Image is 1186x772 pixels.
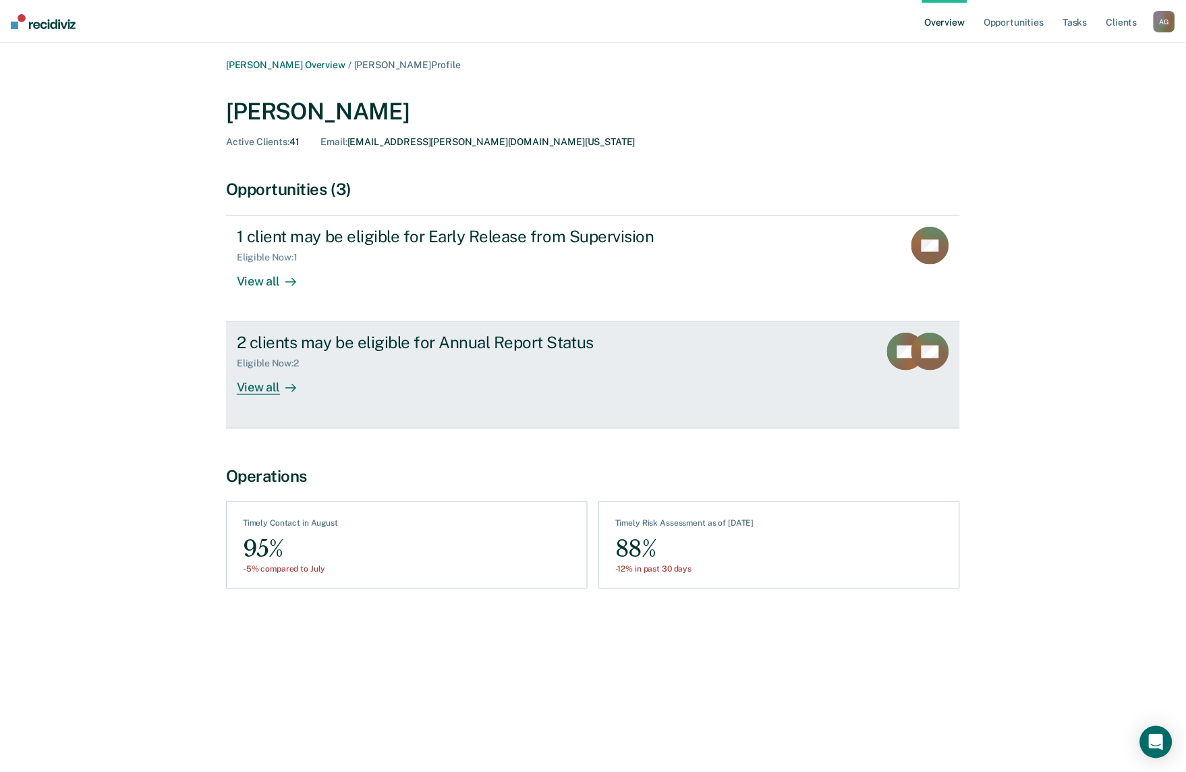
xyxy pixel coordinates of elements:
div: View all [237,263,312,289]
img: Recidiviz [11,14,76,29]
span: / [345,59,354,70]
a: 2 clients may be eligible for Annual Report StatusEligible Now:2View all [226,322,960,428]
a: 1 client may be eligible for Early Release from SupervisionEligible Now:1View all [226,215,960,322]
a: [PERSON_NAME] Overview [226,59,345,70]
div: [EMAIL_ADDRESS][PERSON_NAME][DOMAIN_NAME][US_STATE] [321,136,636,148]
div: -12% in past 30 days [615,564,754,574]
div: 41 [226,136,300,148]
div: Eligible Now : 1 [237,252,308,263]
div: Eligible Now : 2 [237,358,310,369]
div: 95% [243,534,338,564]
button: AG [1154,11,1175,32]
span: [PERSON_NAME] Profile [354,59,461,70]
div: [PERSON_NAME] [226,98,960,126]
span: Active Clients : [226,136,289,147]
div: Open Intercom Messenger [1140,726,1173,759]
div: -5% compared to July [243,564,338,574]
div: Timely Contact in August [243,518,338,533]
div: View all [237,369,312,395]
div: 1 client may be eligible for Early Release from Supervision [237,227,710,246]
div: 88% [615,534,754,564]
div: Opportunities (3) [226,180,960,199]
div: A G [1154,11,1175,32]
span: Email : [321,136,347,147]
div: Timely Risk Assessment as of [DATE] [615,518,754,533]
div: 2 clients may be eligible for Annual Report Status [237,333,710,352]
div: Operations [226,466,960,486]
